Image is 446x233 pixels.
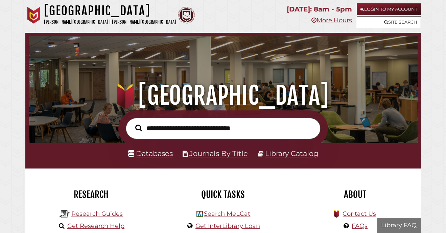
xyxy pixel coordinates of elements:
[135,124,142,131] i: Search
[357,3,421,15] a: Login to My Account
[189,149,248,158] a: Journals By Title
[128,149,173,158] a: Databases
[44,18,176,26] p: [PERSON_NAME][GEOGRAPHIC_DATA] | [PERSON_NAME][GEOGRAPHIC_DATA]
[265,149,318,158] a: Library Catalog
[71,210,123,217] a: Research Guides
[195,222,260,230] a: Get InterLibrary Loan
[67,222,124,230] a: Get Research Help
[178,7,195,24] img: Calvin Theological Seminary
[204,210,250,217] a: Search MeLCat
[25,7,42,24] img: Calvin University
[30,189,152,200] h2: Research
[35,81,410,110] h1: [GEOGRAPHIC_DATA]
[60,209,70,219] img: Hekman Library Logo
[294,189,416,200] h2: About
[357,16,421,28] a: Site Search
[44,3,176,18] h1: [GEOGRAPHIC_DATA]
[162,189,284,200] h2: Quick Tasks
[343,210,376,217] a: Contact Us
[352,222,368,230] a: FAQs
[287,3,352,15] p: [DATE]: 8am - 5pm
[311,17,352,24] a: More Hours
[132,123,145,133] button: Search
[196,211,203,217] img: Hekman Library Logo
